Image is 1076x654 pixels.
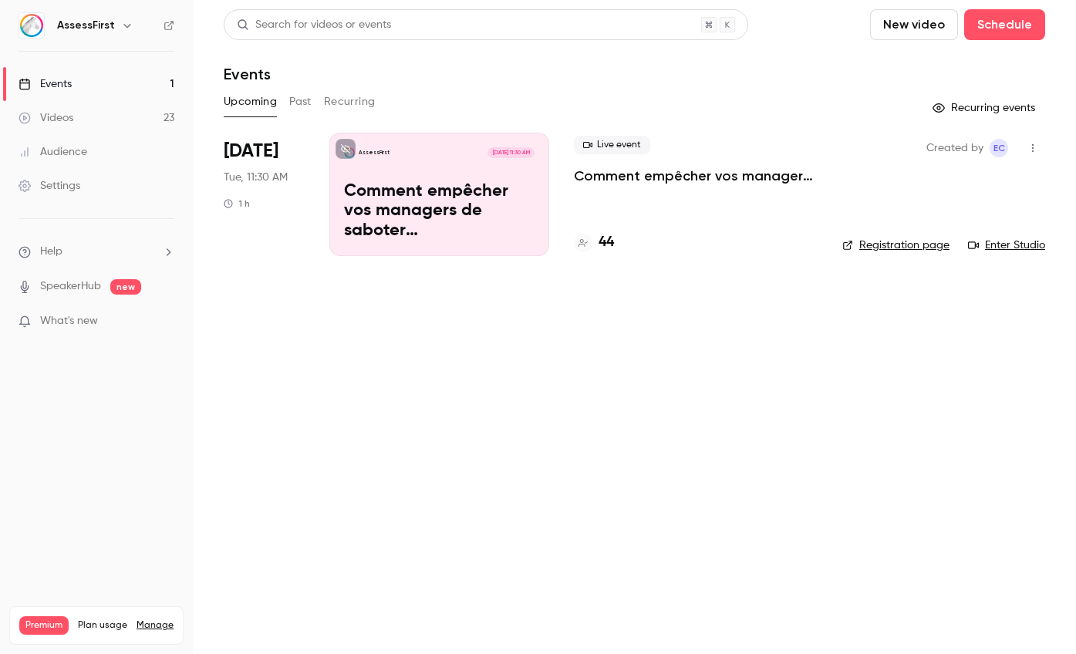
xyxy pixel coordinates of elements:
button: Recurring events [926,96,1045,120]
button: Past [289,89,312,114]
div: Audience [19,144,87,160]
button: Schedule [964,9,1045,40]
li: help-dropdown-opener [19,244,174,260]
div: Search for videos or events [237,17,391,33]
iframe: Noticeable Trigger [156,315,174,329]
span: Premium [19,616,69,635]
a: Comment empêcher vos managers de saboter (inconsciemment) vos recrutements ?AssessFirst[DATE] 11:... [329,133,549,256]
p: AssessFirst [359,149,390,157]
a: Comment empêcher vos managers de saboter (inconsciemment) vos recrutements ? [574,167,818,185]
a: SpeakerHub [40,278,101,295]
h4: 44 [599,232,614,253]
span: [DATE] 11:30 AM [487,147,534,158]
span: Emmanuelle Cortes [990,139,1008,157]
img: AssessFirst [19,13,44,38]
button: Recurring [324,89,376,114]
span: [DATE] [224,139,278,163]
div: Settings [19,178,80,194]
span: What's new [40,313,98,329]
button: New video [870,9,958,40]
span: Created by [926,139,983,157]
h1: Events [224,65,271,83]
h6: AssessFirst [57,18,115,33]
span: Help [40,244,62,260]
span: Tue, 11:30 AM [224,170,288,185]
a: Manage [137,619,174,632]
span: Plan usage [78,619,127,632]
div: 1 h [224,197,250,210]
a: 44 [574,232,614,253]
span: new [110,279,141,295]
a: Enter Studio [968,238,1045,253]
div: Videos [19,110,73,126]
div: Events [19,76,72,92]
button: Upcoming [224,89,277,114]
div: Sep 23 Tue, 11:30 AM (Europe/Paris) [224,133,305,256]
a: Registration page [842,238,950,253]
span: EC [993,139,1005,157]
p: Comment empêcher vos managers de saboter (inconsciemment) vos recrutements ? [344,182,535,241]
span: Live event [574,136,650,154]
